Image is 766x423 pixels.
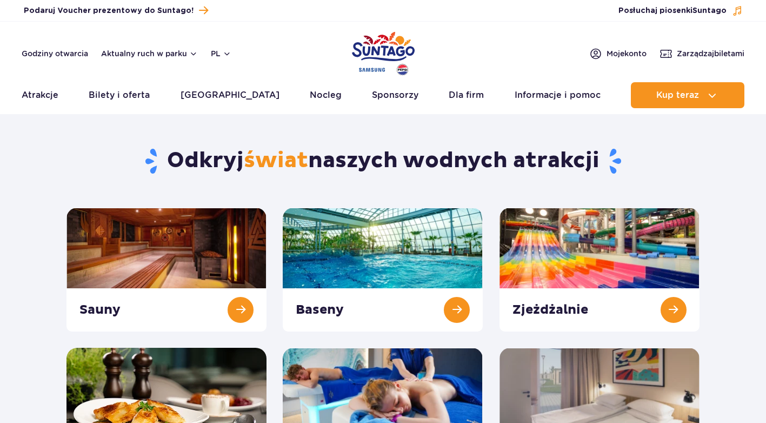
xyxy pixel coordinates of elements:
[24,5,194,16] span: Podaruj Voucher prezentowy do Suntago!
[211,48,231,59] button: pl
[656,90,699,100] span: Kup teraz
[515,82,601,108] a: Informacje i pomoc
[618,5,727,16] span: Posłuchaj piosenki
[677,48,744,59] span: Zarządzaj biletami
[692,7,727,15] span: Suntago
[101,49,198,58] button: Aktualny ruch w parku
[449,82,484,108] a: Dla firm
[618,5,743,16] button: Posłuchaj piosenkiSuntago
[22,48,88,59] a: Godziny otwarcia
[181,82,279,108] a: [GEOGRAPHIC_DATA]
[22,82,58,108] a: Atrakcje
[660,47,744,60] a: Zarządzajbiletami
[89,82,150,108] a: Bilety i oferta
[244,147,308,174] span: świat
[352,27,415,77] a: Park of Poland
[372,82,418,108] a: Sponsorzy
[66,147,700,175] h1: Odkryj naszych wodnych atrakcji
[310,82,342,108] a: Nocleg
[631,82,744,108] button: Kup teraz
[607,48,647,59] span: Moje konto
[589,47,647,60] a: Mojekonto
[24,3,208,18] a: Podaruj Voucher prezentowy do Suntago!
